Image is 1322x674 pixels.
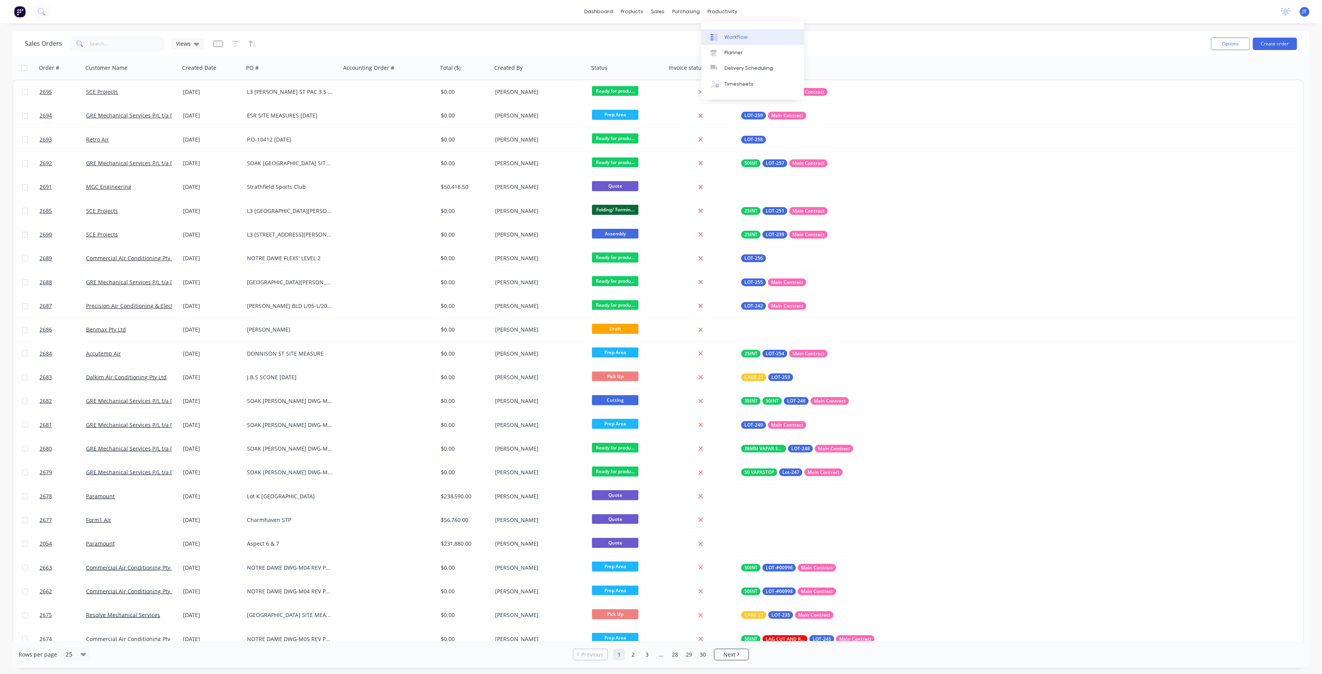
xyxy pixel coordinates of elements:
div: $0.00 [441,350,487,358]
span: Main Contract [818,445,850,453]
span: 50 VAPASTOP [744,468,774,476]
div: $0.00 [441,159,487,167]
a: 2662 [40,580,86,603]
a: Paramount [86,493,115,500]
div: $231,880.00 [441,540,487,548]
span: Ready for produ... [592,300,639,310]
div: [PERSON_NAME] [495,493,581,500]
a: 2675 [40,603,86,627]
span: Quote [592,181,639,191]
div: J.B.S SCONE [DATE] [247,373,333,381]
div: Total ($) [440,64,461,72]
div: [DATE] [183,564,241,572]
div: sales [647,6,669,17]
div: productivity [704,6,742,17]
button: LOT-256 [741,254,766,262]
a: Resolve Mechanical Services [86,611,160,619]
div: [DATE] [183,112,241,119]
span: Main Contract [771,112,803,119]
div: $0.00 [441,421,487,429]
span: 25INT [744,231,758,238]
div: $0.00 [441,254,487,262]
span: Main Contract [801,588,833,595]
span: 2695 [40,88,52,96]
div: [DATE] [183,421,241,429]
div: [DATE] [183,350,241,358]
span: 38INT [744,397,758,405]
span: LOT-242 [744,302,763,310]
div: [PERSON_NAME] [495,635,581,643]
span: LOT-249 [744,421,763,429]
div: Workflow [725,34,748,41]
span: Main Contract [792,88,825,96]
div: $56,760.00 [441,516,487,524]
div: [PERSON_NAME] [495,421,581,429]
a: 2693 [40,128,86,151]
span: Quote [592,490,639,500]
a: 2690 [40,223,86,246]
div: [PERSON_NAME] [495,207,581,215]
div: [PERSON_NAME] [495,373,581,381]
span: 2675 [40,611,52,619]
span: 2683 [40,373,52,381]
span: LOT-235 [771,611,790,619]
button: LOT-259Main Contract [741,112,806,119]
a: 2688 [40,271,86,294]
span: Main Contract [801,564,833,572]
div: [DATE] [183,540,241,548]
div: Created By [494,64,523,72]
span: 2678 [40,493,52,500]
span: Main Contract [792,231,825,238]
span: Prep Area [592,586,639,595]
div: $0.00 [441,611,487,619]
span: 25INT [744,350,758,358]
span: 2691 [40,183,52,191]
div: [PERSON_NAME] [495,516,581,524]
div: SOAK [PERSON_NAME] DWG-M100 REV-C RUN D [247,468,333,476]
a: Retro Air [86,136,109,143]
div: [DATE] [183,468,241,476]
div: Lot K [GEOGRAPHIC_DATA] [247,493,333,500]
span: LOT-255 [744,278,763,286]
div: [PERSON_NAME] [495,112,581,119]
div: $0.00 [441,468,487,476]
button: 50INTLOT-#00998Main Contract [741,588,836,595]
a: 2679 [40,461,86,484]
div: Status [591,64,607,72]
span: Main Contract [771,278,803,286]
span: 2692 [40,159,52,167]
span: Main Contract [808,468,840,476]
span: Prep Area [592,110,639,119]
a: 2054 [40,532,86,555]
div: $0.00 [441,588,487,595]
div: [PERSON_NAME] [495,88,581,96]
div: [PERSON_NAME] [495,588,581,595]
div: P.O-10412 [DATE] [247,136,333,143]
span: Quote [592,538,639,548]
span: Next [723,651,735,658]
div: [DATE] [183,516,241,524]
a: Commercial Air Conditioning Pty Ltd [86,254,180,262]
div: [DATE] [183,136,241,143]
div: DONNISON ST SITE MEASURE [247,350,333,358]
div: [PERSON_NAME] [495,136,581,143]
div: $0.00 [441,302,487,310]
a: Page 2 [627,649,639,660]
span: 2662 [40,588,52,595]
div: [PERSON_NAME] [495,159,581,167]
div: [DATE] [183,231,241,238]
a: GRE Mechanical Services P/L t/a [PERSON_NAME] & [PERSON_NAME] [86,468,264,476]
a: 2683 [40,366,86,389]
a: Timesheets [701,76,804,92]
div: L3 [PERSON_NAME] ST PAC 3.5 SITE MEASURE [DATE] [247,88,333,96]
div: $0.00 [441,373,487,381]
span: Main Contract [771,421,803,429]
span: LOT-256 [744,254,763,262]
span: Prep Area [592,633,639,643]
a: Precision Air Conditioning & Electrical Pty Ltd [86,302,203,309]
a: Form1 Air [86,516,111,524]
div: [DATE] [183,493,241,500]
span: LOT-257 [766,159,784,167]
button: 38MM VAPAR STOPLOT-248Main Contract [741,445,853,453]
span: 2689 [40,254,52,262]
